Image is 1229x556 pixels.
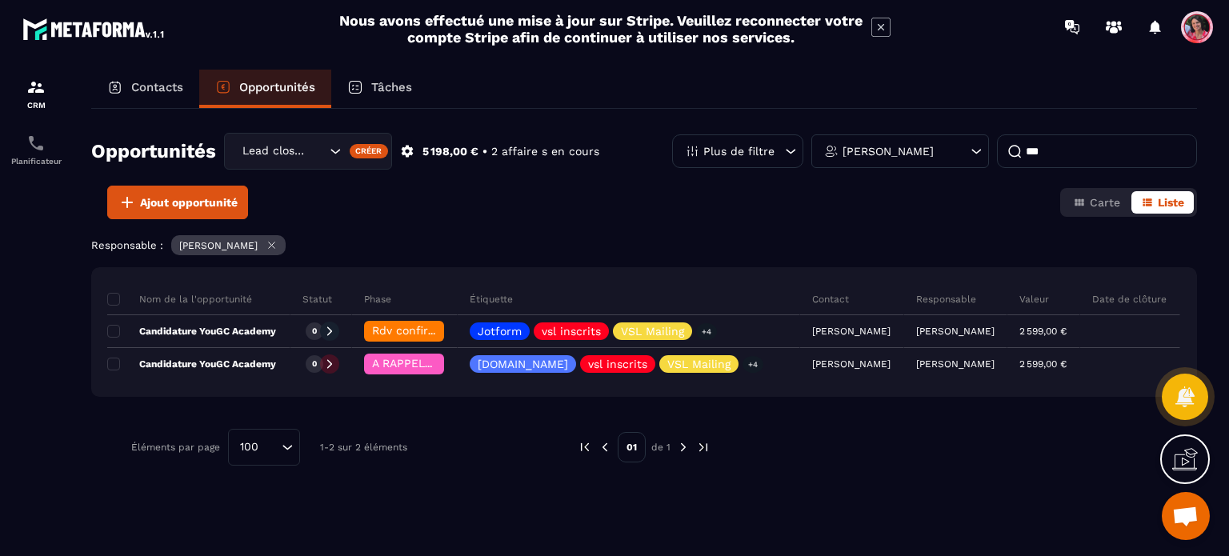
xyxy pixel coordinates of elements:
p: 2 599,00 € [1019,358,1067,370]
span: 100 [234,438,264,456]
div: Search for option [224,133,392,170]
p: [PERSON_NAME] [843,146,934,157]
p: VSL Mailing [667,358,731,370]
p: [PERSON_NAME] [179,240,258,251]
p: Étiquette [470,293,513,306]
p: Tâches [371,80,412,94]
p: 2 affaire s en cours [491,144,599,159]
img: prev [598,440,612,454]
p: vsl inscrits [542,326,601,337]
span: Lead closing [238,142,310,160]
button: Carte [1063,191,1130,214]
p: [PERSON_NAME] [916,358,995,370]
input: Search for option [264,438,278,456]
p: CRM [4,101,68,110]
p: Responsable [916,293,976,306]
button: Ajout opportunité [107,186,248,219]
p: [DOMAIN_NAME] [478,358,568,370]
span: Liste [1158,196,1184,209]
span: A RAPPELER/GHOST/NO SHOW✖️ [372,357,553,370]
p: +4 [743,356,763,373]
p: Candidature YouGC Academy [107,358,276,370]
p: 0 [312,358,317,370]
a: schedulerschedulerPlanificateur [4,122,68,178]
div: Ouvrir le chat [1162,492,1210,540]
p: Éléments par page [131,442,220,453]
p: 5 198,00 € [422,144,478,159]
p: Contacts [131,80,183,94]
p: Candidature YouGC Academy [107,325,276,338]
button: Liste [1131,191,1194,214]
p: Plus de filtre [703,146,775,157]
p: de 1 [651,441,671,454]
p: Phase [364,293,391,306]
img: logo [22,14,166,43]
p: [PERSON_NAME] [916,326,995,337]
span: Rdv confirmé ✅ [372,324,462,337]
div: Search for option [228,429,300,466]
p: Valeur [1019,293,1049,306]
a: Tâches [331,70,428,108]
p: Planificateur [4,157,68,166]
h2: Nous avons effectué une mise à jour sur Stripe. Veuillez reconnecter votre compte Stripe afin de ... [338,12,863,46]
img: scheduler [26,134,46,153]
p: 2 599,00 € [1019,326,1067,337]
img: next [696,440,711,454]
a: Contacts [91,70,199,108]
p: VSL Mailing [621,326,684,337]
a: formationformationCRM [4,66,68,122]
p: Statut [302,293,332,306]
span: Carte [1090,196,1120,209]
div: Créer [350,144,389,158]
span: Ajout opportunité [140,194,238,210]
p: vsl inscrits [588,358,647,370]
a: Opportunités [199,70,331,108]
img: formation [26,78,46,97]
p: Jotform [478,326,522,337]
p: Date de clôture [1092,293,1167,306]
input: Search for option [310,142,326,160]
img: prev [578,440,592,454]
p: 1-2 sur 2 éléments [320,442,407,453]
p: +4 [696,323,717,340]
p: Opportunités [239,80,315,94]
p: 01 [618,432,646,462]
img: next [676,440,691,454]
p: Contact [812,293,849,306]
p: • [482,144,487,159]
p: Nom de la l'opportunité [107,293,252,306]
p: Responsable : [91,239,163,251]
h2: Opportunités [91,135,216,167]
p: 0 [312,326,317,337]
